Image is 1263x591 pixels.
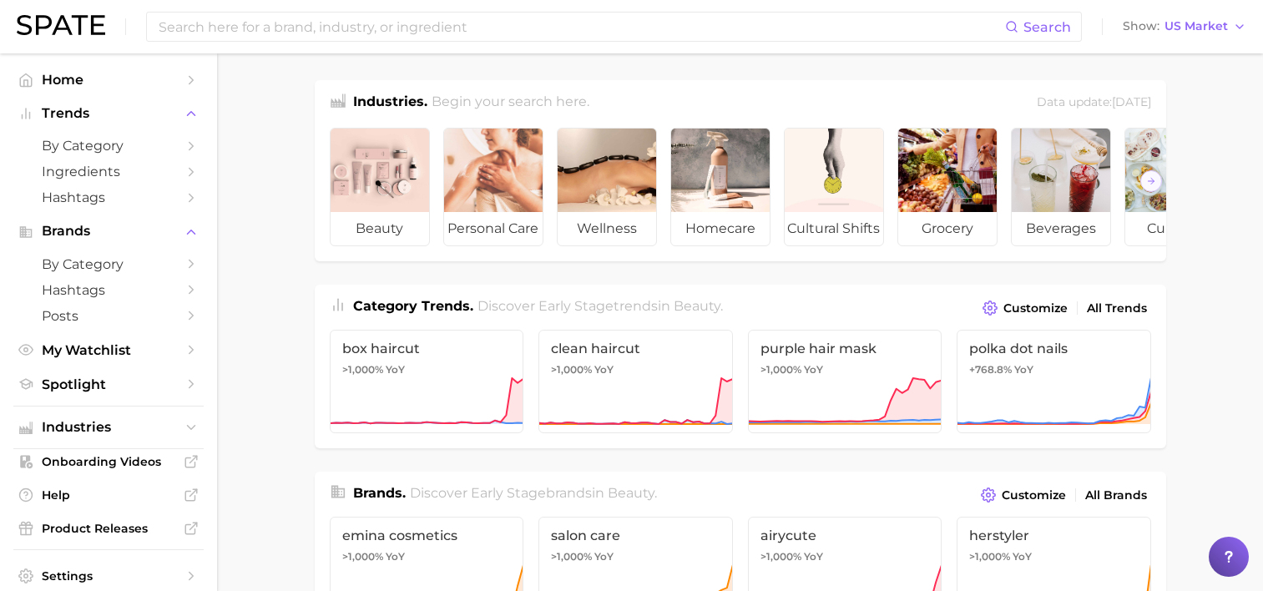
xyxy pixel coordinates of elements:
h1: Industries. [353,92,427,114]
img: SPATE [17,15,105,35]
button: Brands [13,219,204,244]
a: by Category [13,251,204,277]
span: Hashtags [42,282,175,298]
a: Posts [13,303,204,329]
span: US Market [1164,22,1228,31]
span: homecare [671,212,770,245]
span: purple hair mask [760,341,930,356]
span: Discover Early Stage trends in . [477,298,723,314]
a: Hashtags [13,277,204,303]
span: Brands [42,224,175,239]
span: airycute [760,528,930,543]
a: culinary [1124,128,1225,246]
span: Help [42,487,175,503]
button: ShowUS Market [1119,16,1250,38]
span: YoY [804,550,823,563]
span: >1,000% [760,550,801,563]
span: Trends [42,106,175,121]
span: >1,000% [342,550,383,563]
span: beauty [608,485,654,501]
a: clean haircut>1,000% YoY [538,330,733,433]
span: emina cosmetics [342,528,512,543]
a: All Trends [1083,297,1151,320]
button: Trends [13,101,204,126]
a: Settings [13,563,204,588]
span: YoY [1013,550,1032,563]
span: grocery [898,212,997,245]
span: clean haircut [551,341,720,356]
span: YoY [386,363,405,376]
a: Hashtags [13,184,204,210]
h2: Begin your search here. [432,92,589,114]
span: My Watchlist [42,342,175,358]
a: Help [13,482,204,508]
span: by Category [42,256,175,272]
span: wellness [558,212,656,245]
a: personal care [443,128,543,246]
span: >1,000% [760,363,801,376]
span: Show [1123,22,1159,31]
span: salon care [551,528,720,543]
span: Discover Early Stage brands in . [410,485,657,501]
span: Hashtags [42,189,175,205]
span: Settings [42,568,175,583]
span: culinary [1125,212,1224,245]
span: Customize [1003,301,1068,316]
span: YoY [1014,363,1033,376]
span: herstyler [969,528,1139,543]
span: Onboarding Videos [42,454,175,469]
div: Data update: [DATE] [1037,92,1151,114]
span: Search [1023,19,1071,35]
span: Home [42,72,175,88]
a: beverages [1011,128,1111,246]
a: purple hair mask>1,000% YoY [748,330,942,433]
a: homecare [670,128,770,246]
span: YoY [594,363,614,376]
span: cultural shifts [785,212,883,245]
span: All Trends [1087,301,1147,316]
a: beauty [330,128,430,246]
span: Spotlight [42,376,175,392]
a: cultural shifts [784,128,884,246]
span: YoY [386,550,405,563]
a: All Brands [1081,484,1151,507]
span: beauty [331,212,429,245]
span: Ingredients [42,164,175,179]
span: Category Trends . [353,298,473,314]
span: Industries [42,420,175,435]
a: Home [13,67,204,93]
a: grocery [897,128,998,246]
a: Spotlight [13,371,204,397]
button: Scroll Right [1140,170,1162,192]
span: YoY [594,550,614,563]
span: >1,000% [342,363,383,376]
span: YoY [804,363,823,376]
span: beverages [1012,212,1110,245]
a: box haircut>1,000% YoY [330,330,524,433]
span: by Category [42,138,175,154]
a: wellness [557,128,657,246]
a: My Watchlist [13,337,204,363]
span: Brands . [353,485,406,501]
input: Search here for a brand, industry, or ingredient [157,13,1005,41]
span: polka dot nails [969,341,1139,356]
a: Product Releases [13,516,204,541]
span: >1,000% [969,550,1010,563]
a: polka dot nails+768.8% YoY [957,330,1151,433]
span: All Brands [1085,488,1147,503]
span: >1,000% [551,550,592,563]
button: Industries [13,415,204,440]
span: Posts [42,308,175,324]
span: personal care [444,212,543,245]
span: box haircut [342,341,512,356]
span: Customize [1002,488,1066,503]
span: Product Releases [42,521,175,536]
a: by Category [13,133,204,159]
span: +768.8% [969,363,1012,376]
button: Customize [977,483,1069,507]
span: >1,000% [551,363,592,376]
button: Customize [978,296,1071,320]
span: beauty [674,298,720,314]
a: Ingredients [13,159,204,184]
a: Onboarding Videos [13,449,204,474]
